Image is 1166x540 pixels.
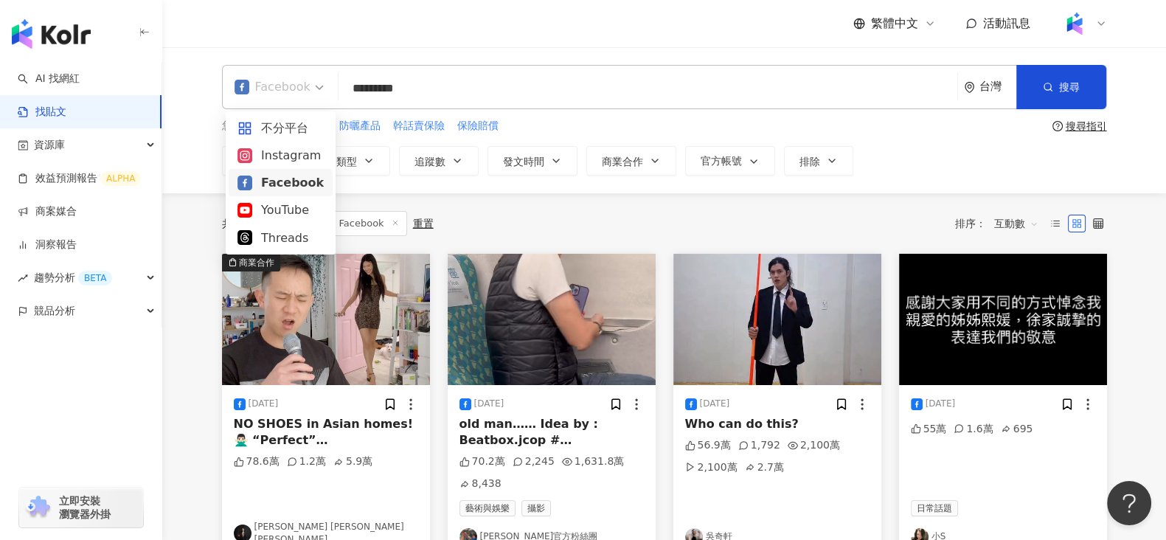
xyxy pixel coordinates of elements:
[784,146,853,176] button: 排除
[222,254,430,385] div: post-image商業合作
[474,398,504,410] div: [DATE]
[24,496,52,519] img: chrome extension
[18,171,141,186] a: 效益預測報告ALPHA
[1061,10,1089,38] img: Kolr%20app%20icon%20%281%29.png
[237,229,324,247] div: Threads
[78,271,112,285] div: BETA
[222,254,430,385] img: post-image
[1052,121,1063,131] span: question-circle
[459,454,505,469] div: 70.2萬
[239,255,274,270] div: 商業合作
[459,500,516,516] span: 藝術與娛樂
[1066,120,1107,132] div: 搜尋指引
[457,118,499,134] button: 保險賠償
[487,146,577,176] button: 發文時間
[994,212,1038,235] span: 互動數
[237,119,324,137] div: 不分平台
[339,119,381,134] span: 防曬產品
[59,494,111,521] span: 立即安裝 瀏覽器外掛
[222,218,284,229] div: 共 筆
[926,398,956,410] div: [DATE]
[700,398,730,410] div: [DATE]
[979,80,1016,93] div: 台灣
[513,454,555,469] div: 2,245
[18,238,77,252] a: 洞察報告
[911,422,947,437] div: 55萬
[331,211,407,236] span: Facebook
[1059,81,1080,93] span: 搜尋
[413,218,434,229] div: 重置
[234,416,418,449] div: NO SHOES in Asian homes! 🙅🏻‍♂️ “Perfect” ([PERSON_NAME])
[237,146,324,165] div: Instagram
[237,201,324,219] div: YouTube
[18,105,66,120] a: 找貼文
[602,156,643,167] span: 商業合作
[685,146,775,176] button: 官方帳號
[249,398,279,410] div: [DATE]
[1001,422,1033,437] div: 695
[414,156,445,167] span: 追蹤數
[19,488,143,527] a: chrome extension立即安裝 瀏覽器外掛
[34,261,112,294] span: 趨勢分析
[34,128,65,162] span: 資源庫
[1107,481,1151,525] iframe: Help Scout Beacon - Open
[871,15,918,32] span: 繁體中文
[954,422,993,437] div: 1.6萬
[448,254,656,385] img: post-image
[799,156,820,167] span: 排除
[457,119,499,134] span: 保險賠償
[235,75,310,99] div: Facebook
[503,156,544,167] span: 發文時間
[18,72,80,86] a: searchAI 找網紅
[12,19,91,49] img: logo
[586,146,676,176] button: 商業合作
[18,204,77,219] a: 商案媒合
[673,254,881,385] img: post-image
[287,454,326,469] div: 1.2萬
[18,273,28,283] span: rise
[701,155,742,167] span: 官方帳號
[34,294,75,328] span: 競品分析
[521,500,551,516] span: 攝影
[983,16,1030,30] span: 活動訊息
[237,173,324,192] div: Facebook
[745,460,784,475] div: 2.7萬
[336,156,357,167] span: 類型
[911,500,958,516] span: 日常話題
[1016,65,1106,109] button: 搜尋
[393,119,445,134] span: 幹話賣保險
[321,146,390,176] button: 類型
[685,460,738,475] div: 2,100萬
[738,438,780,453] div: 1,792
[899,254,1107,385] img: post-image
[685,416,870,432] div: Who can do this?
[333,454,372,469] div: 5.9萬
[234,454,280,469] div: 78.6萬
[459,477,502,491] div: 8,438
[964,82,975,93] span: environment
[222,119,294,134] span: 您可能感興趣：
[562,454,624,469] div: 1,631.8萬
[339,118,381,134] button: 防曬產品
[685,438,731,453] div: 56.9萬
[237,121,252,136] span: appstore
[222,146,312,176] button: 內容形式
[955,212,1047,235] div: 排序：
[392,118,445,134] button: 幹話賣保險
[399,146,479,176] button: 追蹤數
[788,438,840,453] div: 2,100萬
[459,416,644,449] div: old man…… Idea by : Beatbox.jcop #[PERSON_NAME]#高鐵 #攝影 #笑話 #迷因 #梗 #梗圖 #喜劇 #幽默 #笑 #短影片 #photograph...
